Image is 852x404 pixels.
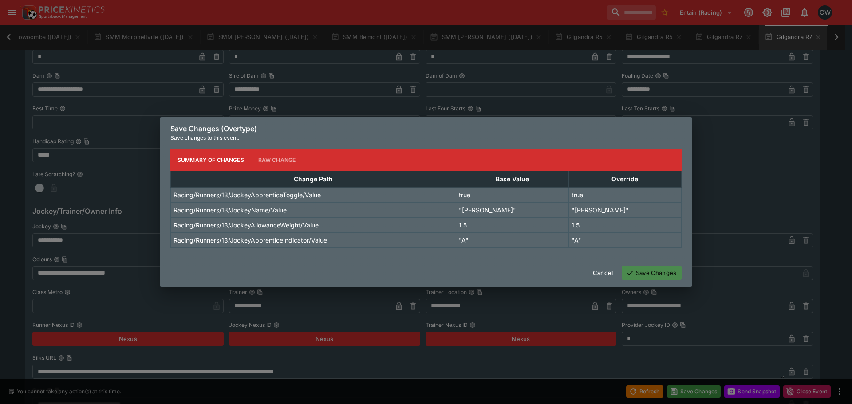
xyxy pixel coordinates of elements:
p: Racing/Runners/13/JockeyAllowanceWeight/Value [174,220,319,230]
p: Save changes to this event. [170,133,682,142]
td: "[PERSON_NAME]" [456,202,568,217]
th: Base Value [456,171,568,187]
button: Summary of Changes [170,149,251,171]
td: "A" [456,232,568,247]
td: 1.5 [456,217,568,232]
p: Racing/Runners/13/JockeyName/Value [174,205,287,215]
td: true [456,187,568,202]
p: Racing/Runners/13/JockeyApprenticeToggle/Value [174,190,321,200]
th: Change Path [171,171,456,187]
td: "A" [568,232,681,247]
td: true [568,187,681,202]
p: Racing/Runners/13/JockeyApprenticeIndicator/Value [174,235,327,245]
td: 1.5 [568,217,681,232]
th: Override [568,171,681,187]
button: Cancel [588,266,618,280]
button: Raw Change [251,149,303,171]
button: Save Changes [622,266,682,280]
td: "[PERSON_NAME]" [568,202,681,217]
h6: Save Changes (Overtype) [170,124,682,133]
